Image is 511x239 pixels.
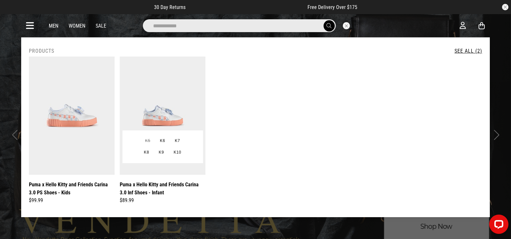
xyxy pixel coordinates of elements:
iframe: Customer reviews powered by Trustpilot [198,4,295,10]
button: K8 [139,147,154,158]
button: K6 [155,135,170,147]
div: $89.99 [120,197,205,204]
a: Women [69,23,85,29]
a: Puma x Hello Kitty and Friends Carina 3.0 Inf Shoes - Infant [120,181,205,197]
div: $99.99 [29,197,115,204]
button: K10 [169,147,186,158]
button: K7 [170,135,185,147]
a: Men [49,23,58,29]
a: Sale [96,23,106,29]
span: 30 Day Returns [154,4,186,10]
button: Close search [343,22,350,29]
span: Free Delivery Over $175 [307,4,357,10]
iframe: LiveChat chat widget [484,212,511,239]
img: Puma X Hello Kitty And Friends Carina 3.0 Inf Shoes - Infant in White [120,57,205,175]
img: Puma X Hello Kitty And Friends Carina 3.0 Ps Shoes - Kids in White [29,57,115,175]
a: See All (2) [455,48,482,54]
a: Puma x Hello Kitty and Friends Carina 3.0 PS Shoes - Kids [29,181,115,197]
button: K5 [140,135,155,147]
button: K9 [154,147,169,158]
h2: Products [29,48,54,54]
